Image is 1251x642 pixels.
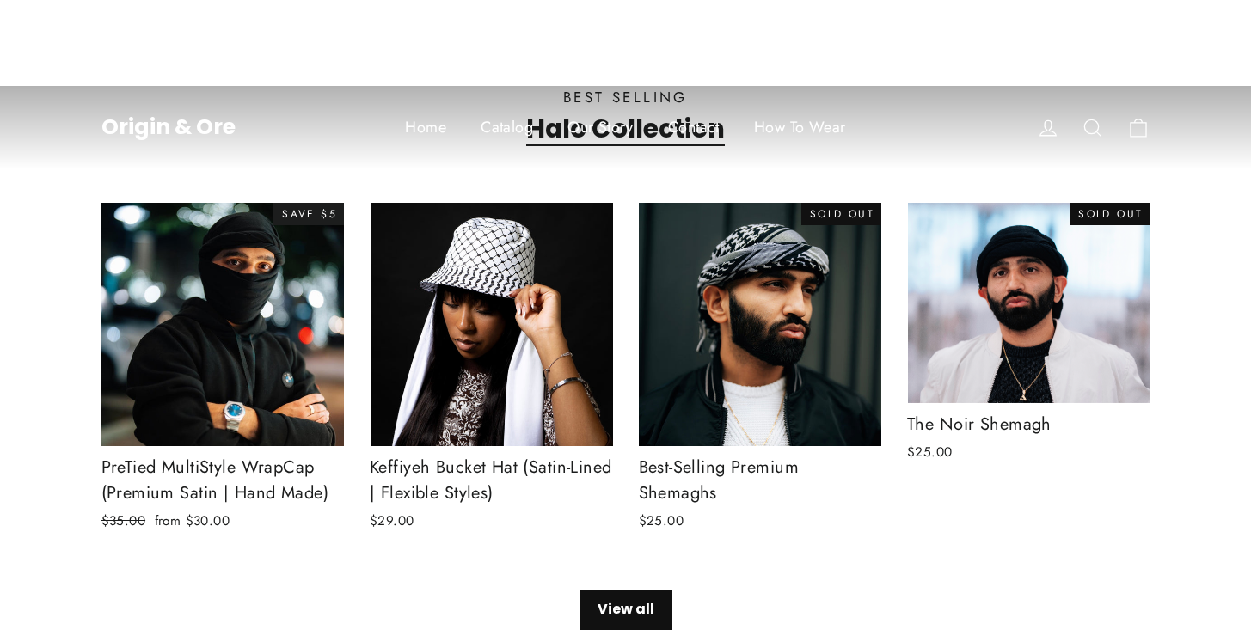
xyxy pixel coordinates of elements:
[101,455,345,506] div: PreTied MultiStyle WrapCap (Premium Satin | Hand Made)
[550,107,651,149] a: Our Story
[907,443,953,462] span: $25.00
[388,107,463,149] a: Home
[801,203,881,225] div: Sold Out
[463,107,550,149] a: Catalog
[580,590,672,630] a: View all
[639,203,882,536] a: Best-Selling Premium Shemaghs$25.00
[907,203,1150,468] a: The Noir Shemagh$25.00
[155,511,230,530] span: from $30.00
[370,203,613,536] a: Keffiyeh Bucket Hat (Satin-Lined | Flexible Styles)$29.00
[370,455,613,506] div: Keffiyeh Bucket Hat (Satin-Lined | Flexible Styles)
[907,412,1150,437] div: The Noir Shemagh
[1070,203,1150,225] div: Sold Out
[101,511,146,530] span: $35.00
[639,455,882,506] div: Best-Selling Premium Shemaghs
[273,203,344,225] div: Save $5
[370,511,414,530] span: $29.00
[101,203,345,536] a: PreTied MultiStyle WrapCap (Premium Satin | Hand Made) $35.00 from $30.00
[101,112,236,142] a: Origin & Ore
[737,107,863,149] a: How To Wear
[273,103,978,152] div: Primary
[639,511,684,530] span: $25.00
[651,107,737,149] a: Contact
